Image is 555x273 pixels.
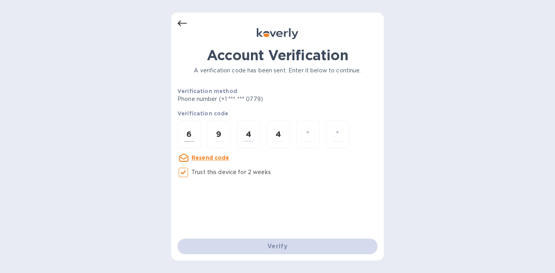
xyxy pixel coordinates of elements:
p: A verification code has been sent. Enter it below to continue. [177,66,378,75]
b: Verification method [177,88,237,94]
h1: Account Verification [177,47,378,63]
p: Phone number (+1 *** *** 0779) [177,95,323,103]
p: Trust this device for 2 weeks [192,168,271,176]
p: Verification code [177,110,378,117]
u: Resend code [192,154,229,161]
